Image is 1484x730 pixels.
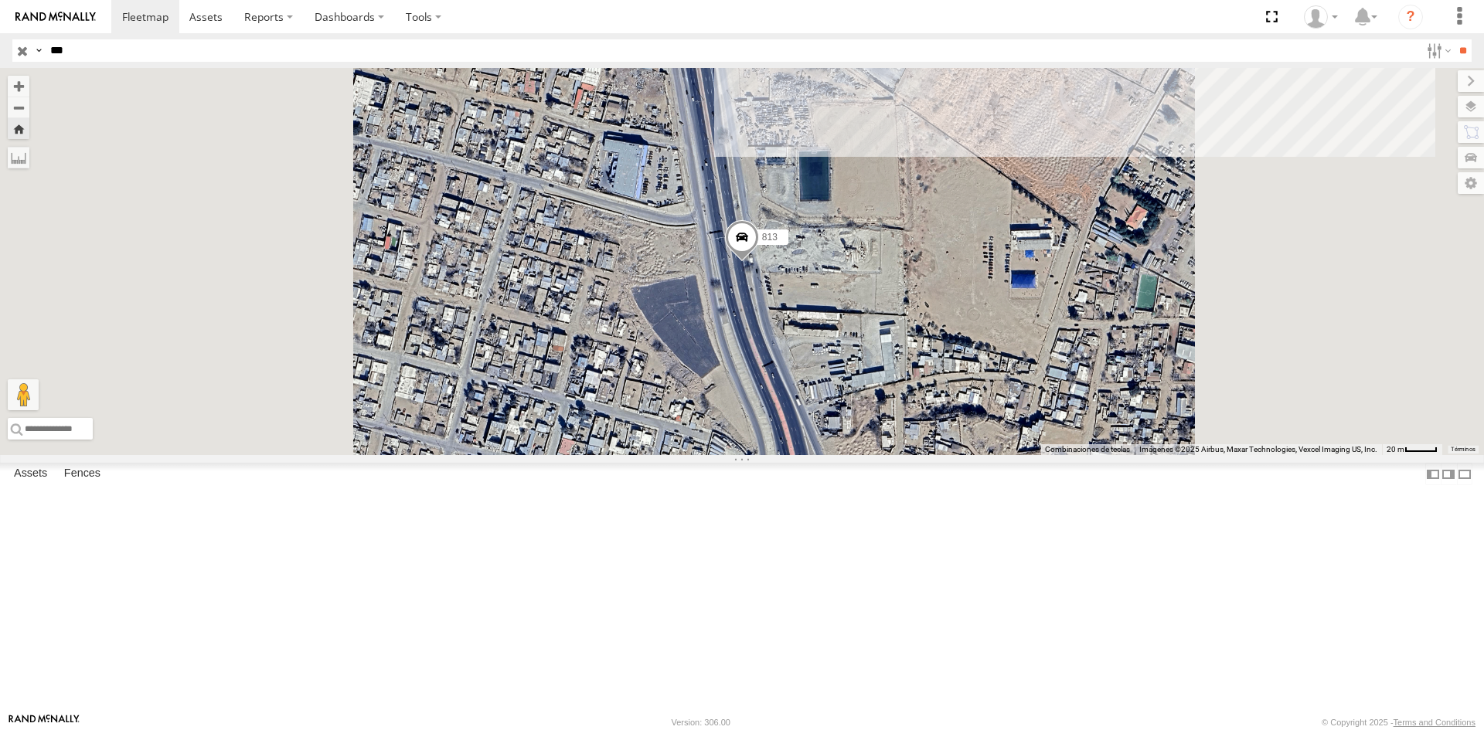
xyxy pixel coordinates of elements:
label: Map Settings [1458,172,1484,194]
button: Arrastra al hombrecito al mapa para abrir Street View [8,379,39,410]
a: Visit our Website [9,715,80,730]
div: Jose Velazquez [1298,5,1343,29]
label: Fences [56,463,108,485]
button: Zoom out [8,97,29,118]
a: Términos (se abre en una nueva pestaña) [1451,446,1475,453]
label: Search Query [32,39,45,62]
a: Terms and Conditions [1394,718,1475,727]
span: 813 [762,232,778,243]
button: Zoom Home [8,118,29,139]
span: 20 m [1387,445,1404,453]
label: Hide Summary Table [1457,463,1472,485]
label: Measure [8,147,29,168]
button: Escala del mapa: 20 m por 39 píxeles [1382,444,1442,455]
span: Imágenes ©2025 Airbus, Maxar Technologies, Vexcel Imaging US, Inc. [1139,445,1377,453]
img: rand-logo.svg [15,12,96,22]
label: Dock Summary Table to the Left [1425,463,1441,485]
div: © Copyright 2025 - [1322,718,1475,727]
label: Search Filter Options [1421,39,1454,62]
div: Version: 306.00 [672,718,730,727]
button: Zoom in [8,76,29,97]
label: Dock Summary Table to the Right [1441,463,1456,485]
i: ? [1398,5,1423,29]
button: Combinaciones de teclas [1045,444,1130,455]
label: Assets [6,463,55,485]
